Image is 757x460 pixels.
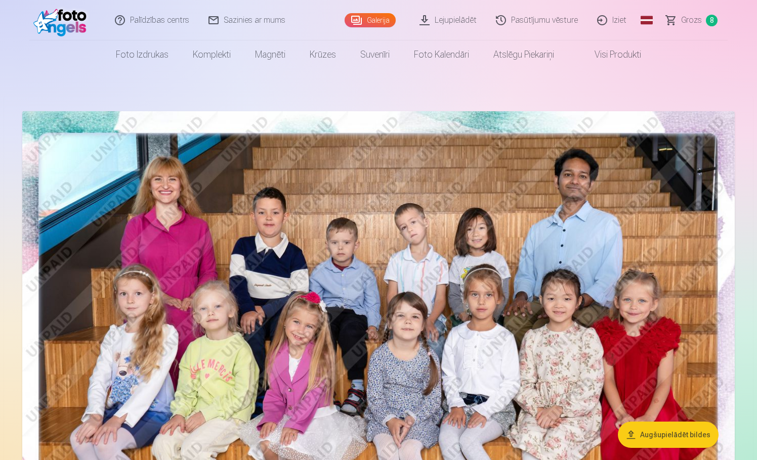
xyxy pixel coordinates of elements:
[566,40,653,69] a: Visi produkti
[402,40,481,69] a: Foto kalendāri
[243,40,298,69] a: Magnēti
[681,14,702,26] span: Grozs
[104,40,181,69] a: Foto izdrukas
[481,40,566,69] a: Atslēgu piekariņi
[33,4,92,36] img: /fa1
[298,40,348,69] a: Krūzes
[618,422,719,448] button: Augšupielādēt bildes
[348,40,402,69] a: Suvenīri
[345,13,396,27] a: Galerija
[706,15,718,26] span: 8
[181,40,243,69] a: Komplekti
